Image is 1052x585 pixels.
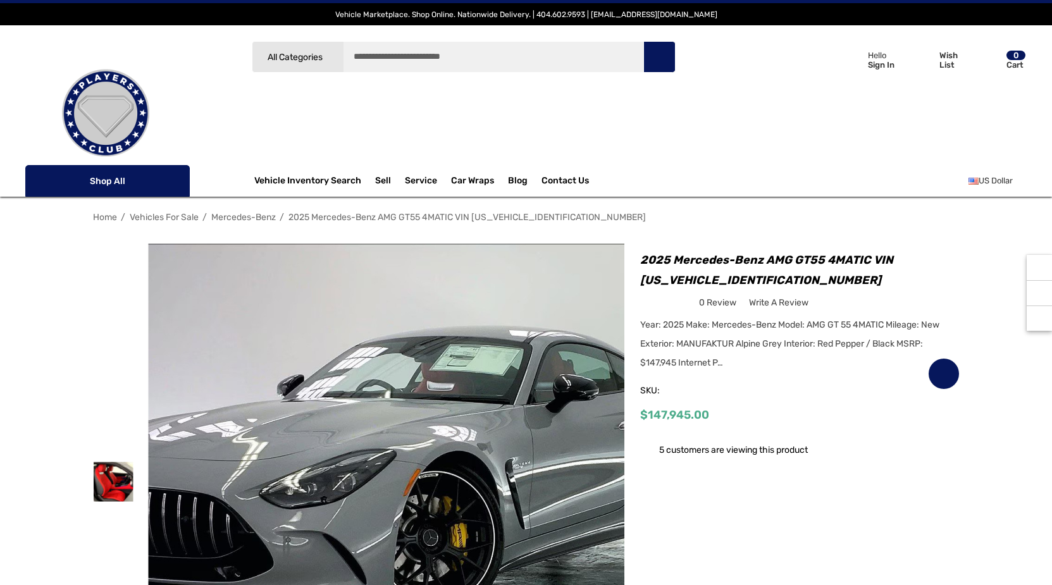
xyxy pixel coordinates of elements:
svg: Top [1027,312,1052,324]
a: All Categories Icon Arrow Down Icon Arrow Up [252,41,343,73]
a: Contact Us [541,175,589,189]
a: Blog [508,175,528,189]
a: Write a Review [749,295,808,311]
a: 2025 Mercedes-Benz AMG GT55 4MATIC VIN [US_VEHICLE_IDENTIFICATION_NUMBER] [288,212,646,223]
a: Mercedes-Benz [211,212,276,223]
a: Car Wraps [451,168,508,194]
svg: Icon Line [39,174,58,188]
h1: 2025 Mercedes-Benz AMG GT55 4MATIC VIN [US_VEHICLE_IDENTIFICATION_NUMBER] [640,250,960,290]
span: Car Wraps [451,175,494,189]
a: Service [405,175,437,189]
a: Vehicles For Sale [130,212,199,223]
a: Previous [922,211,940,223]
svg: Icon Arrow Down [167,176,176,185]
img: Players Club | Cars For Sale [42,50,169,176]
svg: Wish List [913,52,932,70]
a: Wish List Wish List [907,38,974,82]
svg: Icon User Account [843,51,861,68]
svg: Wish List [936,367,951,381]
span: Vehicle Marketplace. Shop Online. Nationwide Delivery. | 404.602.9593 | [EMAIL_ADDRESS][DOMAIN_NAME] [335,10,717,19]
div: 5 customers are viewing this product [640,438,808,458]
svg: Recently Viewed [1033,261,1046,274]
a: Sign in [829,38,901,82]
p: Wish List [939,51,973,70]
button: Search [643,41,675,73]
a: Home [93,212,117,223]
p: Cart [1006,60,1025,70]
a: Next [942,211,960,223]
span: 0 review [699,295,736,311]
a: Sell [375,168,405,194]
a: USD [968,168,1027,194]
span: Sell [375,175,391,189]
svg: Review Your Cart [980,51,999,69]
p: Sign In [868,60,894,70]
nav: Breadcrumb [93,206,960,228]
svg: Icon Arrow Down [325,52,334,62]
span: All Categories [268,52,323,63]
span: Write a Review [749,297,808,309]
a: Vehicle Inventory Search [254,175,361,189]
p: Hello [868,51,894,60]
svg: Social Media [1033,286,1046,299]
span: SKU: [640,382,703,400]
p: 0 [1006,51,1025,60]
a: Wish List [928,358,960,390]
p: Shop All [25,165,190,197]
img: For Sale 2025 Mercedes-Benz AMG GT55 4MATIC VIN W1KRJ8AB6SF006362 [94,462,133,502]
a: Cart with 0 items [974,38,1027,87]
span: Year: 2025 Make: Mercedes-Benz Model: AMG GT 55 4MATIC Mileage: New Exterior: MANUFAKTUR Alpine G... [640,319,939,368]
span: $147,945.00 [640,408,709,422]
